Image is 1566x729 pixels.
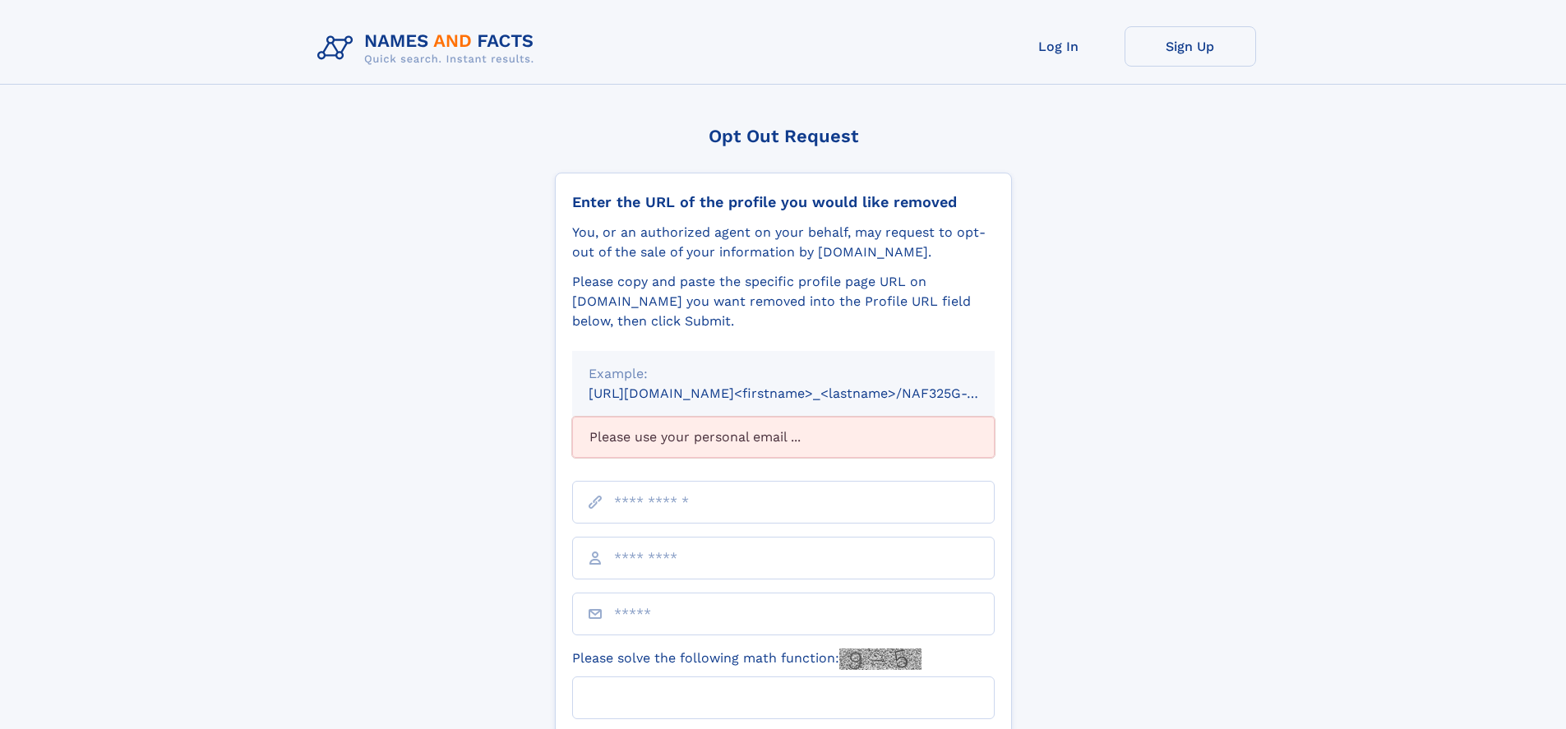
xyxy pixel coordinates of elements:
div: Example: [589,364,978,384]
small: [URL][DOMAIN_NAME]<firstname>_<lastname>/NAF325G-xxxxxxxx [589,385,1026,401]
a: Log In [993,26,1125,67]
div: You, or an authorized agent on your behalf, may request to opt-out of the sale of your informatio... [572,223,995,262]
div: Opt Out Request [555,126,1012,146]
a: Sign Up [1125,26,1256,67]
div: Please copy and paste the specific profile page URL on [DOMAIN_NAME] you want removed into the Pr... [572,272,995,331]
div: Please use your personal email ... [572,417,995,458]
img: Logo Names and Facts [311,26,547,71]
div: Enter the URL of the profile you would like removed [572,193,995,211]
label: Please solve the following math function: [572,648,922,670]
